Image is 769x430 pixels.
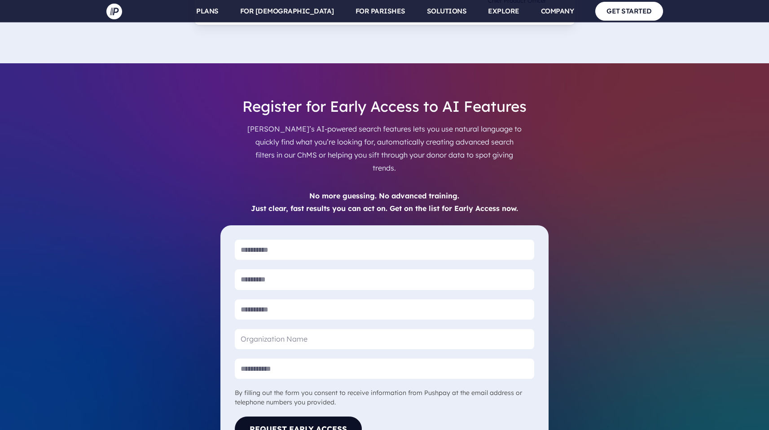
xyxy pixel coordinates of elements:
strong: No more guessing. No advanced training. Just clear, fast results you can act on. Get on the list ... [251,191,518,213]
p: [PERSON_NAME]’s AI-powered search features lets you use natural language to quickly find what you... [220,122,549,185]
div: By filling out the form you consent to receive information from Pushpay at the email address or t... [235,388,534,407]
h2: Register for Early Access to AI Features [220,90,549,123]
a: GET STARTED [595,2,663,20]
input: Organization Name [235,329,534,349]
